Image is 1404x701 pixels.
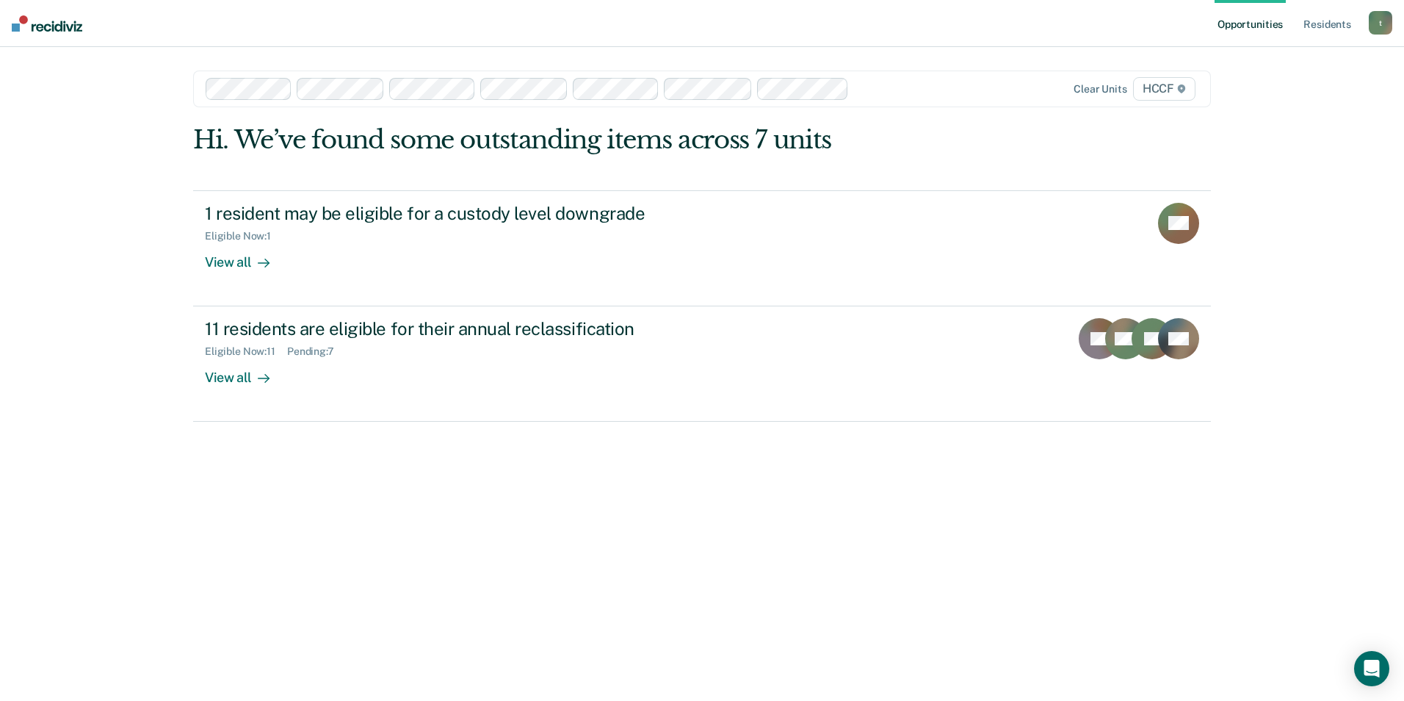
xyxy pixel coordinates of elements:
button: t [1369,11,1392,35]
div: Open Intercom Messenger [1354,651,1389,686]
div: Pending : 7 [287,345,346,358]
div: Eligible Now : 1 [205,230,283,242]
div: Hi. We’ve found some outstanding items across 7 units [193,125,1007,155]
span: HCCF [1133,77,1195,101]
div: 1 resident may be eligible for a custody level downgrade [205,203,720,224]
div: Eligible Now : 11 [205,345,287,358]
a: 11 residents are eligible for their annual reclassificationEligible Now:11Pending:7View all [193,306,1211,422]
div: Clear units [1074,83,1127,96]
div: 11 residents are eligible for their annual reclassification [205,318,720,339]
img: Recidiviz [12,15,82,32]
a: 1 resident may be eligible for a custody level downgradeEligible Now:1View all [193,190,1211,306]
div: View all [205,242,287,270]
div: View all [205,358,287,387]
